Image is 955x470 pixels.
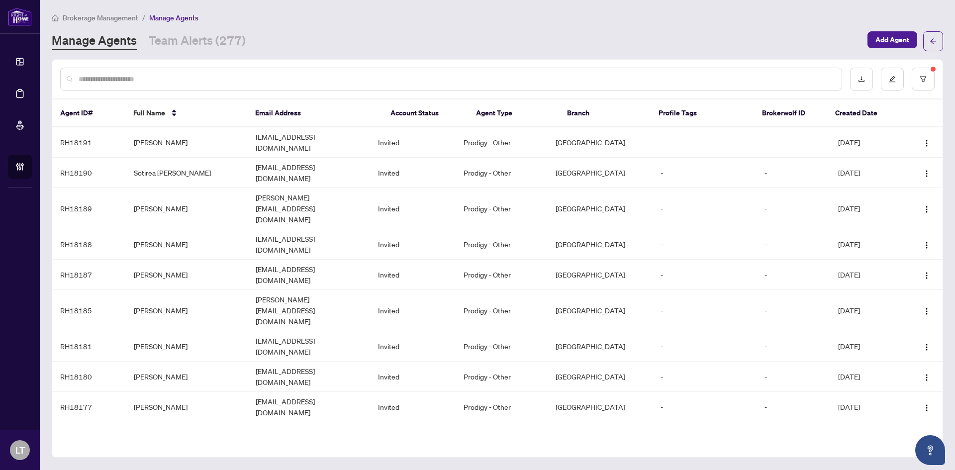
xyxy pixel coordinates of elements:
td: [PERSON_NAME][EMAIL_ADDRESS][DOMAIN_NAME] [248,188,370,229]
td: [PERSON_NAME] [126,260,248,290]
a: Manage Agents [52,32,137,50]
td: [GEOGRAPHIC_DATA] [548,331,653,362]
th: Brokerwolf ID [754,99,827,127]
td: Invited [370,331,456,362]
span: home [52,14,59,21]
button: Logo [919,302,935,318]
img: Logo [923,241,931,249]
img: logo [8,7,32,26]
td: - [757,362,830,392]
img: Logo [923,170,931,178]
td: [PERSON_NAME] [126,331,248,362]
th: Branch [559,99,651,127]
td: - [653,362,757,392]
button: Open asap [915,435,945,465]
td: [DATE] [830,229,904,260]
td: - [653,158,757,188]
span: Full Name [133,107,165,118]
td: Prodigy - Other [456,290,547,331]
td: - [653,331,757,362]
td: Invited [370,158,456,188]
td: - [757,392,830,422]
img: Logo [923,139,931,147]
td: RH18180 [52,362,126,392]
td: [EMAIL_ADDRESS][DOMAIN_NAME] [248,331,370,362]
td: - [653,127,757,158]
img: Logo [923,404,931,412]
td: [DATE] [830,331,904,362]
span: arrow-left [930,38,937,45]
td: [GEOGRAPHIC_DATA] [548,127,653,158]
button: edit [881,68,904,91]
td: Prodigy - Other [456,260,547,290]
td: RH18181 [52,331,126,362]
td: Prodigy - Other [456,188,547,229]
td: [GEOGRAPHIC_DATA] [548,392,653,422]
td: - [653,290,757,331]
td: [PERSON_NAME] [126,290,248,331]
td: [GEOGRAPHIC_DATA] [548,158,653,188]
td: Invited [370,392,456,422]
td: - [757,290,830,331]
td: Prodigy - Other [456,229,547,260]
button: Logo [919,399,935,415]
td: RH18189 [52,188,126,229]
button: Add Agent [867,31,917,48]
td: [EMAIL_ADDRESS][DOMAIN_NAME] [248,362,370,392]
button: Logo [919,338,935,354]
td: [EMAIL_ADDRESS][DOMAIN_NAME] [248,229,370,260]
span: filter [920,76,927,83]
img: Logo [923,374,931,381]
td: - [653,188,757,229]
td: [PERSON_NAME][EMAIL_ADDRESS][DOMAIN_NAME] [248,290,370,331]
img: Logo [923,343,931,351]
td: [GEOGRAPHIC_DATA] [548,188,653,229]
td: Invited [370,260,456,290]
td: - [653,392,757,422]
td: [PERSON_NAME] [126,229,248,260]
td: [EMAIL_ADDRESS][DOMAIN_NAME] [248,260,370,290]
td: Invited [370,290,456,331]
td: [DATE] [830,127,904,158]
td: [PERSON_NAME] [126,188,248,229]
td: [DATE] [830,392,904,422]
td: Prodigy - Other [456,331,547,362]
td: Prodigy - Other [456,392,547,422]
th: Created Date [827,99,900,127]
span: LT [15,443,25,457]
th: Full Name [125,99,247,127]
button: Logo [919,200,935,216]
button: filter [912,68,935,91]
button: Logo [919,165,935,181]
span: download [858,76,865,83]
span: Manage Agents [149,13,198,22]
td: - [653,260,757,290]
span: edit [889,76,896,83]
td: [DATE] [830,158,904,188]
td: RH18177 [52,392,126,422]
td: RH18187 [52,260,126,290]
td: Invited [370,188,456,229]
td: - [757,229,830,260]
td: Prodigy - Other [456,158,547,188]
td: Sotirea [PERSON_NAME] [126,158,248,188]
button: Logo [919,267,935,282]
th: Account Status [382,99,468,127]
td: - [757,188,830,229]
button: Logo [919,134,935,150]
th: Agent Type [468,99,560,127]
button: Logo [919,236,935,252]
img: Logo [923,205,931,213]
td: [GEOGRAPHIC_DATA] [548,290,653,331]
span: Brokerage Management [63,13,138,22]
td: Invited [370,229,456,260]
td: RH18190 [52,158,126,188]
img: Logo [923,307,931,315]
td: [PERSON_NAME] [126,362,248,392]
td: RH18185 [52,290,126,331]
td: Invited [370,127,456,158]
td: [PERSON_NAME] [126,392,248,422]
td: [DATE] [830,260,904,290]
td: [PERSON_NAME] [126,127,248,158]
span: Add Agent [875,32,909,48]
